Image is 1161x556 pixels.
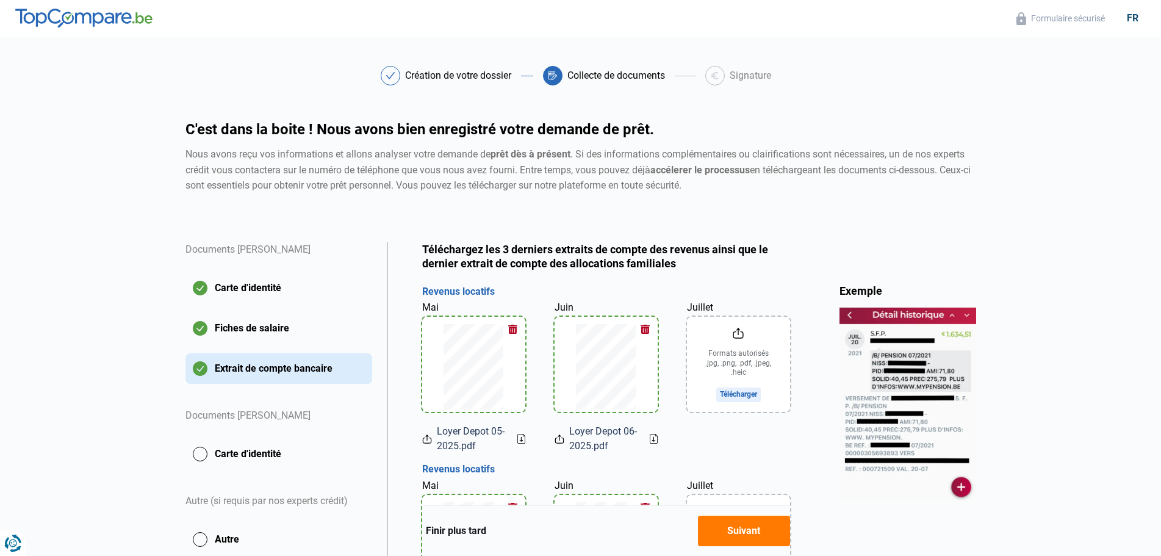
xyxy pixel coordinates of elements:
[687,300,713,315] label: Juillet
[555,300,573,315] label: Juin
[839,308,976,500] img: bankStatement
[517,434,525,444] a: Download
[422,523,490,539] button: Finir plus tard
[185,524,372,555] button: Autre
[405,71,511,81] div: Création de votre dossier
[1120,12,1146,24] div: fr
[437,424,508,453] span: Loyer Depot 05-2025.pdf
[185,242,372,273] div: Documents [PERSON_NAME]
[422,463,790,476] h3: Revenus locatifs
[555,478,573,493] label: Juin
[185,479,372,524] div: Autre (si requis par nos experts crédit)
[185,394,372,439] div: Documents [PERSON_NAME]
[567,71,665,81] div: Collecte de documents
[687,478,713,493] label: Juillet
[422,242,790,271] h2: Téléchargez les 3 derniers extraits de compte des revenus ainsi que le dernier extrait de compte ...
[185,353,372,384] button: Extrait de compte bancaire
[650,164,750,176] strong: accélerer le processus
[422,286,790,298] h3: Revenus locatifs
[839,284,976,298] div: Exemple
[185,313,372,344] button: Fiches de salaire
[185,146,976,193] div: Nous avons reçu vos informations et allons analyser votre demande de . Si des informations complé...
[185,439,372,469] button: Carte d'identité
[185,122,976,137] h1: C'est dans la boite ! Nous avons bien enregistré votre demande de prêt.
[1013,12,1109,26] button: Formulaire sécurisé
[422,300,439,315] label: Mai
[185,273,372,303] button: Carte d'identité
[569,424,640,453] span: Loyer Depot 06-2025.pdf
[698,516,790,546] button: Suivant
[491,148,570,160] strong: prêt dès à présent
[650,434,658,444] a: Download
[15,9,153,28] img: TopCompare.be
[422,478,439,493] label: Mai
[730,71,771,81] div: Signature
